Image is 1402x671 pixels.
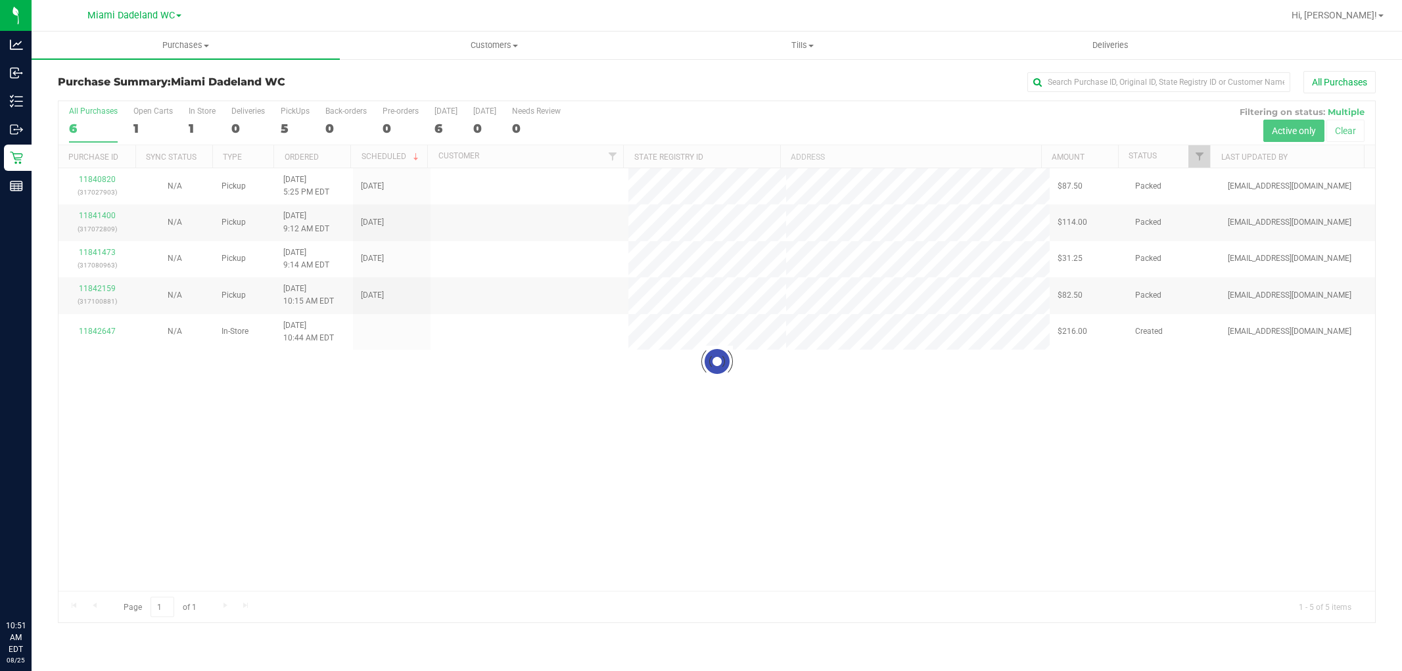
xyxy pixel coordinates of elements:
[340,32,648,59] a: Customers
[340,39,647,51] span: Customers
[6,620,26,655] p: 10:51 AM EDT
[648,32,956,59] a: Tills
[1303,71,1376,93] button: All Purchases
[1027,72,1290,92] input: Search Purchase ID, Original ID, State Registry ID or Customer Name...
[13,566,53,605] iframe: Resource center
[87,10,175,21] span: Miami Dadeland WC
[10,151,23,164] inline-svg: Retail
[10,179,23,193] inline-svg: Reports
[10,66,23,80] inline-svg: Inbound
[1075,39,1146,51] span: Deliveries
[10,38,23,51] inline-svg: Analytics
[10,95,23,108] inline-svg: Inventory
[10,123,23,136] inline-svg: Outbound
[6,655,26,665] p: 08/25
[171,76,285,88] span: Miami Dadeland WC
[956,32,1265,59] a: Deliveries
[649,39,956,51] span: Tills
[32,32,340,59] a: Purchases
[32,39,340,51] span: Purchases
[58,76,497,88] h3: Purchase Summary:
[1292,10,1377,20] span: Hi, [PERSON_NAME]!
